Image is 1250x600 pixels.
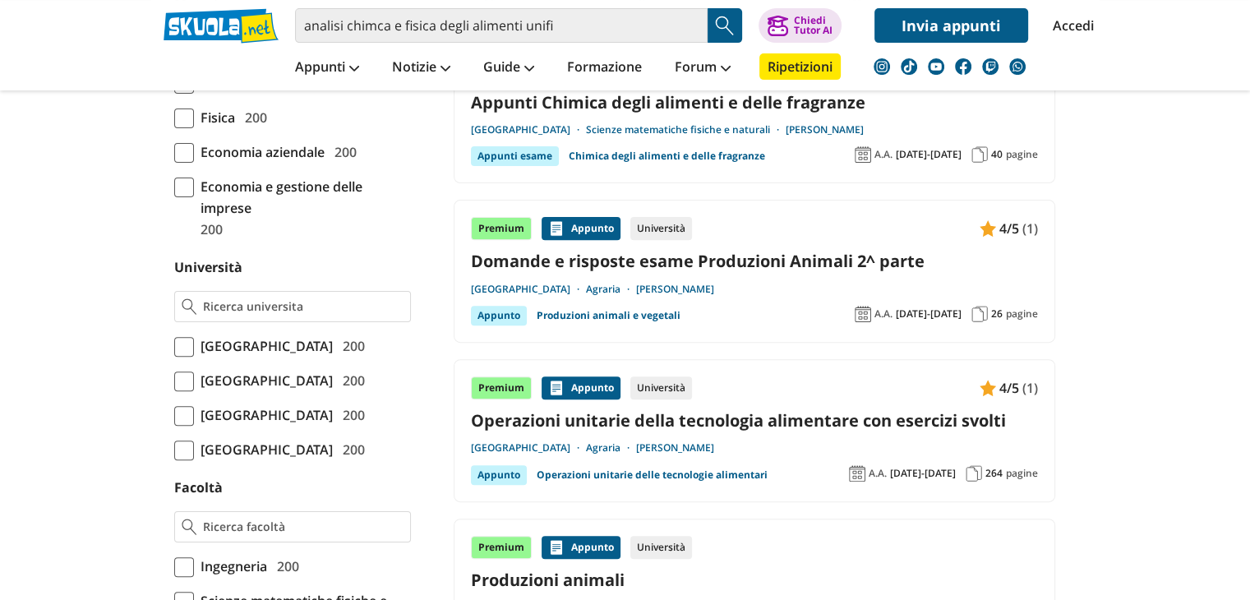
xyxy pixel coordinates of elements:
span: [DATE]-[DATE] [890,467,956,480]
span: [DATE]-[DATE] [896,307,962,321]
div: Università [630,376,692,399]
span: 264 [985,467,1003,480]
img: tiktok [901,58,917,75]
span: pagine [1006,307,1038,321]
button: ChiediTutor AI [759,8,842,43]
div: Premium [471,376,532,399]
input: Ricerca facoltà [203,519,403,535]
img: Appunti contenuto [548,380,565,396]
button: Search Button [708,8,742,43]
a: Accedi [1053,8,1087,43]
span: [DATE]-[DATE] [896,148,962,161]
span: 200 [336,404,365,426]
label: Facoltà [174,478,223,496]
input: Ricerca universita [203,298,403,315]
img: youtube [928,58,944,75]
img: WhatsApp [1009,58,1026,75]
a: Formazione [563,53,646,83]
img: instagram [874,58,890,75]
span: 200 [336,439,365,460]
a: Invia appunti [874,8,1028,43]
span: Economia e gestione delle imprese [194,176,411,219]
a: Appunti Chimica degli alimenti e delle fragranze [471,91,1038,113]
div: Premium [471,536,532,559]
label: Università [174,258,242,276]
a: Produzioni animali e vegetali [537,306,680,325]
img: Anno accademico [849,465,865,482]
span: pagine [1006,148,1038,161]
div: Appunto [542,217,620,240]
a: Scienze matematiche fisiche e naturali [586,123,786,136]
span: pagine [1006,467,1038,480]
a: Ripetizioni [759,53,841,80]
span: (1) [1022,218,1038,239]
a: Produzioni animali [471,569,1038,591]
a: Operazioni unitarie della tecnologia alimentare con esercizi svolti [471,409,1038,432]
span: A.A. [874,148,893,161]
a: [GEOGRAPHIC_DATA] [471,441,586,455]
img: facebook [955,58,971,75]
a: Notizie [388,53,454,83]
a: Domande e risposte esame Produzioni Animali 2^ parte [471,250,1038,272]
a: [GEOGRAPHIC_DATA] [471,283,586,296]
span: [GEOGRAPHIC_DATA] [194,404,333,426]
div: Università [630,536,692,559]
div: Appunto [471,306,527,325]
div: Università [630,217,692,240]
img: Pagine [971,146,988,163]
img: Ricerca facoltà [182,519,197,535]
span: [GEOGRAPHIC_DATA] [194,335,333,357]
a: [GEOGRAPHIC_DATA] [471,123,586,136]
div: Premium [471,217,532,240]
a: [PERSON_NAME] [786,123,864,136]
a: Agraria [586,283,636,296]
a: Operazioni unitarie delle tecnologie alimentari [537,465,768,485]
img: Anno accademico [855,306,871,322]
span: 200 [194,219,223,240]
div: Chiedi Tutor AI [793,16,832,35]
span: Economia aziendale [194,141,325,163]
span: A.A. [874,307,893,321]
a: Forum [671,53,735,83]
span: 200 [238,107,267,128]
span: [GEOGRAPHIC_DATA] [194,439,333,460]
span: 26 [991,307,1003,321]
img: Cerca appunti, riassunti o versioni [713,13,737,38]
span: 4/5 [999,377,1019,399]
div: Appunto [542,376,620,399]
span: Fisica [194,107,235,128]
img: Pagine [966,465,982,482]
img: Appunti contenuto [548,539,565,556]
div: Appunti esame [471,146,559,166]
a: [PERSON_NAME] [636,441,714,455]
a: Chimica degli alimenti e delle fragranze [569,146,765,166]
img: Appunti contenuto [980,380,996,396]
img: Appunti contenuto [980,220,996,237]
a: [PERSON_NAME] [636,283,714,296]
img: Appunti contenuto [548,220,565,237]
span: (1) [1022,377,1038,399]
a: Appunti [291,53,363,83]
span: 200 [328,141,357,163]
span: 4/5 [999,218,1019,239]
img: twitch [982,58,999,75]
input: Cerca appunti, riassunti o versioni [295,8,708,43]
span: [GEOGRAPHIC_DATA] [194,370,333,391]
span: A.A. [869,467,887,480]
img: Pagine [971,306,988,322]
div: Appunto [471,465,527,485]
img: Anno accademico [855,146,871,163]
img: Ricerca universita [182,298,197,315]
a: Agraria [586,441,636,455]
a: Guide [479,53,538,83]
span: 200 [336,370,365,391]
span: 200 [336,335,365,357]
span: 40 [991,148,1003,161]
span: Ingegneria [194,556,267,577]
div: Appunto [542,536,620,559]
span: 200 [270,556,299,577]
